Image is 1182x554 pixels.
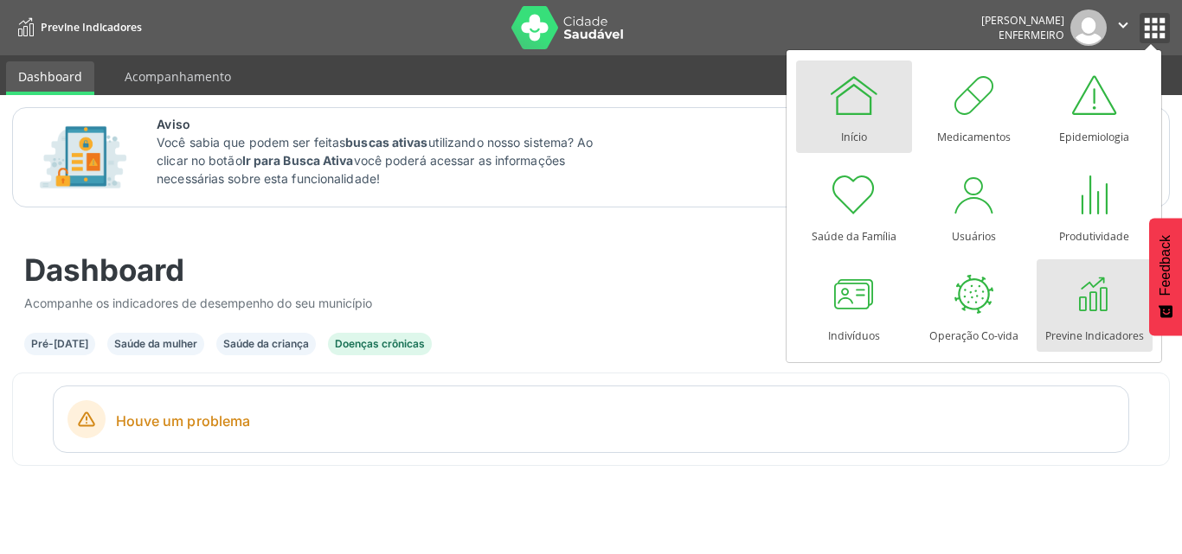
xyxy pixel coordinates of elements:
[999,28,1064,42] span: Enfermeiro
[34,118,132,196] img: Imagem de CalloutCard
[24,294,1158,312] div: Acompanhe os indicadores de desempenho do seu município
[1037,259,1153,352] a: Previne Indicadores
[41,20,142,35] span: Previne Indicadores
[157,133,614,188] p: Você sabia que podem ser feitas utilizando nosso sistema? Ao clicar no botão você poderá acessar ...
[345,135,427,150] strong: buscas ativas
[1149,218,1182,335] button: Feedback - Mostrar pesquisa
[796,60,912,153] a: Início
[6,61,94,95] a: Dashboard
[335,336,425,352] div: Doenças crônicas
[916,259,1032,352] a: Operação Co-vida
[1037,60,1153,153] a: Epidemiologia
[157,115,614,133] span: Aviso
[1037,160,1153,252] a: Produtividade
[112,61,243,92] a: Acompanhamento
[223,336,309,352] div: Saúde da criança
[116,411,1115,431] span: Houve um problema
[1140,13,1170,43] button: apps
[24,252,1158,288] div: Dashboard
[916,60,1032,153] a: Medicamentos
[242,153,354,168] strong: Ir para Busca Ativa
[916,160,1032,252] a: Usuários
[1158,235,1173,296] span: Feedback
[796,259,912,352] a: Indivíduos
[796,160,912,252] a: Saúde da Família
[981,13,1064,28] div: [PERSON_NAME]
[1070,10,1107,46] img: img
[31,336,88,352] div: Pré-[DATE]
[1114,16,1133,35] i: 
[114,336,197,352] div: Saúde da mulher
